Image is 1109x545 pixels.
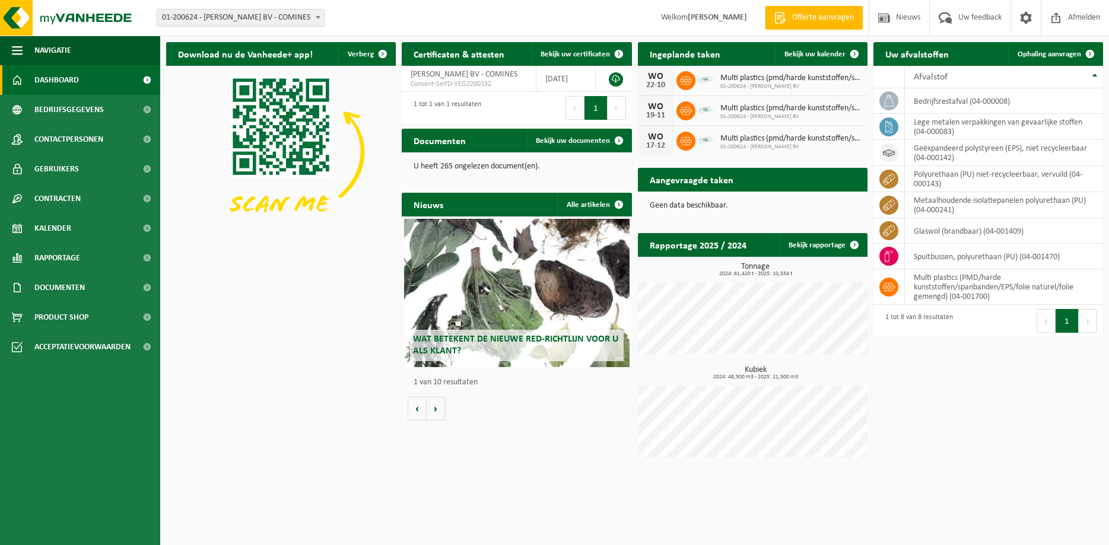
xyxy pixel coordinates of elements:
div: WO [644,72,668,81]
span: Ophaling aanvragen [1018,50,1081,58]
span: Multi plastics (pmd/harde kunststoffen/spanbanden/eps/folie naturel/folie gemeng... [720,74,862,83]
p: 1 van 10 resultaten [414,378,625,387]
span: Wat betekent de nieuwe RED-richtlijn voor u als klant? [413,334,618,355]
span: Verberg [348,50,374,58]
span: [PERSON_NAME] BV - COMINES [411,70,517,79]
button: 1 [1056,309,1079,333]
span: Documenten [34,273,85,302]
a: Wat betekent de nieuwe RED-richtlijn voor u als klant? [404,219,630,367]
a: Bekijk uw documenten [526,129,631,152]
a: Ophaling aanvragen [1008,42,1102,66]
span: Offerte aanvragen [789,12,857,24]
span: Acceptatievoorwaarden [34,332,131,362]
h2: Aangevraagde taken [638,168,745,191]
span: Multi plastics (pmd/harde kunststoffen/spanbanden/eps/folie naturel/folie gemeng... [720,134,862,144]
img: LP-SK-00500-LPE-16 [695,100,716,120]
span: Bedrijfsgegevens [34,95,104,125]
div: 22-10 [644,81,668,90]
h2: Download nu de Vanheede+ app! [166,42,325,65]
p: U heeft 265 ongelezen document(en). [414,162,619,171]
p: Geen data beschikbaar. [650,202,856,210]
a: Bekijk uw certificaten [531,42,631,66]
span: Bekijk uw documenten [536,137,610,145]
h2: Uw afvalstoffen [873,42,961,65]
td: bedrijfsrestafval (04-000008) [905,88,1103,114]
span: 01-200624 - OLLEVIER FRANCIS BV - COMINES [157,9,324,26]
span: Navigatie [34,36,71,65]
div: WO [644,102,668,111]
div: 19-11 [644,111,668,120]
div: 1 tot 8 van 8 resultaten [879,308,953,334]
div: 17-12 [644,142,668,150]
span: 01-200624 - OLLEVIER FRANCIS BV - COMINES [157,9,325,27]
td: lege metalen verpakkingen van gevaarlijke stoffen (04-000083) [905,114,1103,140]
span: Rapportage [34,243,80,273]
td: polyurethaan (PU) niet-recycleerbaar, vervuild (04-000143) [905,166,1103,192]
strong: [PERSON_NAME] [688,13,747,22]
span: Contactpersonen [34,125,103,154]
button: Previous [1037,309,1056,333]
button: Previous [565,96,584,120]
span: Contracten [34,184,81,213]
td: metaalhoudende isolatiepanelen polyurethaan (PU) (04-000241) [905,192,1103,218]
span: Kalender [34,213,71,243]
a: Alle artikelen [557,193,631,216]
span: Gebruikers [34,154,79,184]
span: 2024: 61,420 t - 2025: 10,554 t [644,271,868,277]
button: Volgende [427,397,445,420]
span: 2024: 48,500 m3 - 2025: 21,500 m3 [644,374,868,380]
span: Bekijk uw certificaten [541,50,610,58]
button: Vorige [408,397,427,420]
span: 01-200624 - [PERSON_NAME] BV [720,144,862,151]
h2: Certificaten & attesten [402,42,516,65]
h2: Documenten [402,129,478,152]
h3: Tonnage [644,263,868,277]
button: Next [1079,309,1097,333]
span: Consent-SelfD-VEG2200132 [411,79,527,89]
div: WO [644,132,668,142]
td: spuitbussen, polyurethaan (PU) (04-001470) [905,244,1103,269]
td: [DATE] [536,66,595,92]
button: Next [608,96,626,120]
h2: Nieuws [402,193,455,216]
td: geëxpandeerd polystyreen (EPS), niet recycleerbaar (04-000142) [905,140,1103,166]
h2: Rapportage 2025 / 2024 [638,233,758,256]
img: LP-SK-00500-LPE-16 [695,69,716,90]
span: Dashboard [34,65,79,95]
div: 1 tot 1 van 1 resultaten [408,95,481,121]
span: Bekijk uw kalender [784,50,846,58]
a: Offerte aanvragen [765,6,863,30]
button: Verberg [338,42,395,66]
td: multi plastics (PMD/harde kunststoffen/spanbanden/EPS/folie naturel/folie gemengd) (04-001700) [905,269,1103,305]
td: glaswol (brandbaar) (04-001409) [905,218,1103,244]
img: LP-SK-00500-LPE-16 [695,130,716,150]
span: Afvalstof [914,72,948,82]
span: 01-200624 - [PERSON_NAME] BV [720,83,862,90]
h2: Ingeplande taken [638,42,732,65]
a: Bekijk rapportage [779,233,866,257]
button: 1 [584,96,608,120]
a: Bekijk uw kalender [775,42,866,66]
span: Product Shop [34,302,88,332]
span: Multi plastics (pmd/harde kunststoffen/spanbanden/eps/folie naturel/folie gemeng... [720,104,862,113]
img: Download de VHEPlus App [166,66,396,238]
h3: Kubiek [644,366,868,380]
span: 01-200624 - [PERSON_NAME] BV [720,113,862,120]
